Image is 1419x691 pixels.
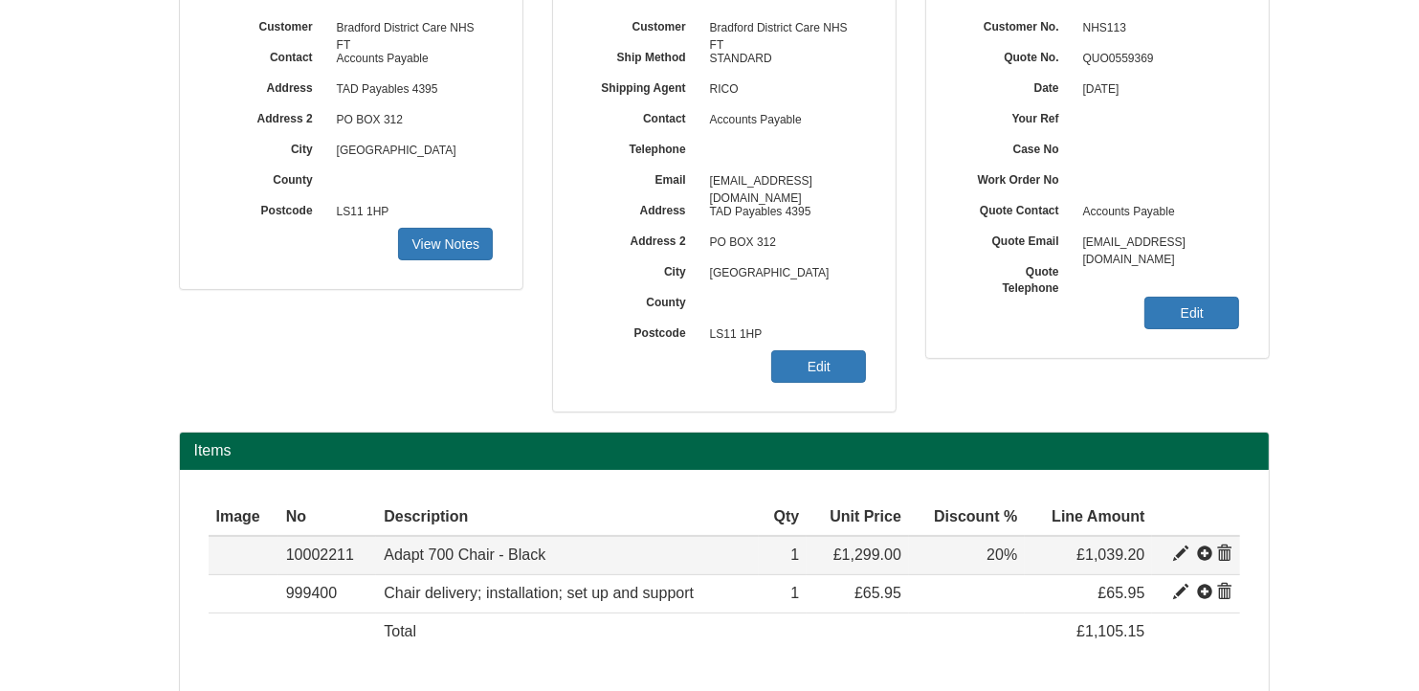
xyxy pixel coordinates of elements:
[955,258,1074,297] label: Quote Telephone
[209,105,327,127] label: Address 2
[1025,499,1152,537] th: Line Amount
[955,75,1074,97] label: Date
[582,105,700,127] label: Contact
[194,442,1254,459] h2: Items
[854,585,901,601] span: £65.95
[700,75,867,105] span: RICO
[327,105,494,136] span: PO BOX 312
[1074,75,1240,105] span: [DATE]
[909,499,1025,537] th: Discount %
[327,13,494,44] span: Bradford District Care NHS FT
[384,585,694,601] span: Chair delivery; installation; set up and support
[700,197,867,228] span: TAD Payables 4395
[700,13,867,44] span: Bradford District Care NHS FT
[327,197,494,228] span: LS11 1HP
[209,44,327,66] label: Contact
[1074,197,1240,228] span: Accounts Payable
[790,546,799,563] span: 1
[327,75,494,105] span: TAD Payables 4395
[759,499,807,537] th: Qty
[955,105,1074,127] label: Your Ref
[327,44,494,75] span: Accounts Payable
[582,136,700,158] label: Telephone
[376,499,759,537] th: Description
[582,13,700,35] label: Customer
[278,575,377,613] td: 999400
[209,167,327,189] label: County
[1144,297,1239,329] a: Edit
[1098,585,1145,601] span: £65.95
[955,44,1074,66] label: Quote No.
[209,13,327,35] label: Customer
[582,44,700,66] label: Ship Method
[582,228,700,250] label: Address 2
[209,136,327,158] label: City
[955,136,1074,158] label: Case No
[1076,623,1144,639] span: £1,105.15
[582,197,700,219] label: Address
[955,197,1074,219] label: Quote Contact
[700,258,867,289] span: [GEOGRAPHIC_DATA]
[209,499,278,537] th: Image
[1074,228,1240,258] span: [EMAIL_ADDRESS][DOMAIN_NAME]
[700,228,867,258] span: PO BOX 312
[209,75,327,97] label: Address
[700,105,867,136] span: Accounts Payable
[582,167,700,189] label: Email
[1076,546,1144,563] span: £1,039.20
[1074,13,1240,44] span: NHS113
[278,499,377,537] th: No
[278,536,377,574] td: 10002211
[582,258,700,280] label: City
[376,613,759,651] td: Total
[955,228,1074,250] label: Quote Email
[1074,44,1240,75] span: QUO0559369
[807,499,909,537] th: Unit Price
[700,320,867,350] span: LS11 1HP
[327,136,494,167] span: [GEOGRAPHIC_DATA]
[582,75,700,97] label: Shipping Agent
[771,350,866,383] a: Edit
[582,320,700,342] label: Postcode
[384,546,545,563] span: Adapt 700 Chair - Black
[209,197,327,219] label: Postcode
[700,44,867,75] span: STANDARD
[398,228,493,260] a: View Notes
[987,546,1017,563] span: 20%
[955,167,1074,189] label: Work Order No
[833,546,901,563] span: £1,299.00
[790,585,799,601] span: 1
[582,289,700,311] label: County
[700,167,867,197] span: [EMAIL_ADDRESS][DOMAIN_NAME]
[955,13,1074,35] label: Customer No.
